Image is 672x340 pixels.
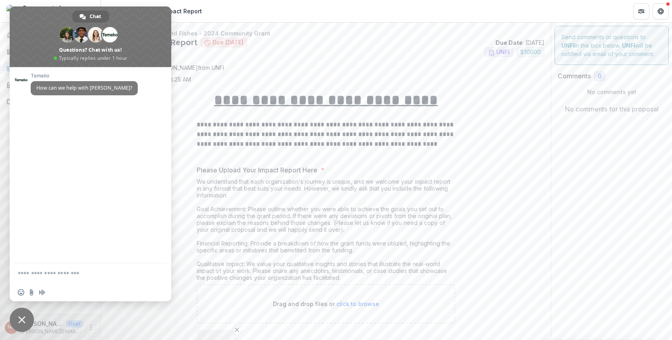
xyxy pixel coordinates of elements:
[633,3,649,19] button: Partners
[104,5,128,17] a: Tasks
[104,5,205,17] nav: breadcrumb
[18,263,147,283] textarea: Compose your message...
[336,300,379,307] span: click to browse
[197,165,317,175] p: Please Upload Your Impact Report Here
[86,323,96,332] button: More
[496,39,523,46] strong: Due Date
[114,63,538,72] p: : [PERSON_NAME] from UNFI
[86,3,97,19] button: Open entity switcher
[107,29,544,38] p: Sacramento Loaves and Fishes - 2024 Community Grant
[90,10,101,23] span: Chat
[598,73,601,80] span: 0
[197,178,455,284] div: We understand that each organization's journey is unique, and we welcome your impact report in an...
[561,42,575,49] strong: UNFI
[3,95,97,108] a: Documents
[558,88,666,96] p: No comments yet
[273,300,379,308] p: Drag and drop files or
[3,62,97,75] a: Tasks
[39,289,45,296] span: Audio message
[8,325,15,330] div: Naomi Cabral
[28,289,35,296] span: Send a file
[558,72,591,80] h2: Comments
[212,39,244,46] span: Due [DATE]
[565,104,659,114] p: No comments for this proposal
[21,319,63,328] p: [PERSON_NAME]
[3,45,97,59] a: Dashboard
[21,328,83,335] p: [PERSON_NAME][EMAIL_ADDRESS][DOMAIN_NAME]
[3,29,97,42] button: Notifications
[10,308,34,332] a: Close chat
[66,320,83,327] p: User
[31,73,138,79] span: Temelio
[496,38,544,47] p: : [DATE]
[6,5,19,18] img: Sacramento Loaves And Fishes
[232,325,242,335] button: Remove File
[520,49,541,56] span: $ 10000
[622,42,635,49] strong: UNFI
[554,26,669,65] div: Send comments or questions to in the box below. will be notified via email of your comment.
[3,78,97,92] a: Proposals
[23,4,83,12] div: Sacramento Loaves And Fishes
[72,10,109,23] a: Chat
[18,289,24,296] span: Insert an emoji
[496,49,510,56] span: UNFI
[653,3,669,19] button: Get Help
[36,84,132,91] span: How can we help with [PERSON_NAME]?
